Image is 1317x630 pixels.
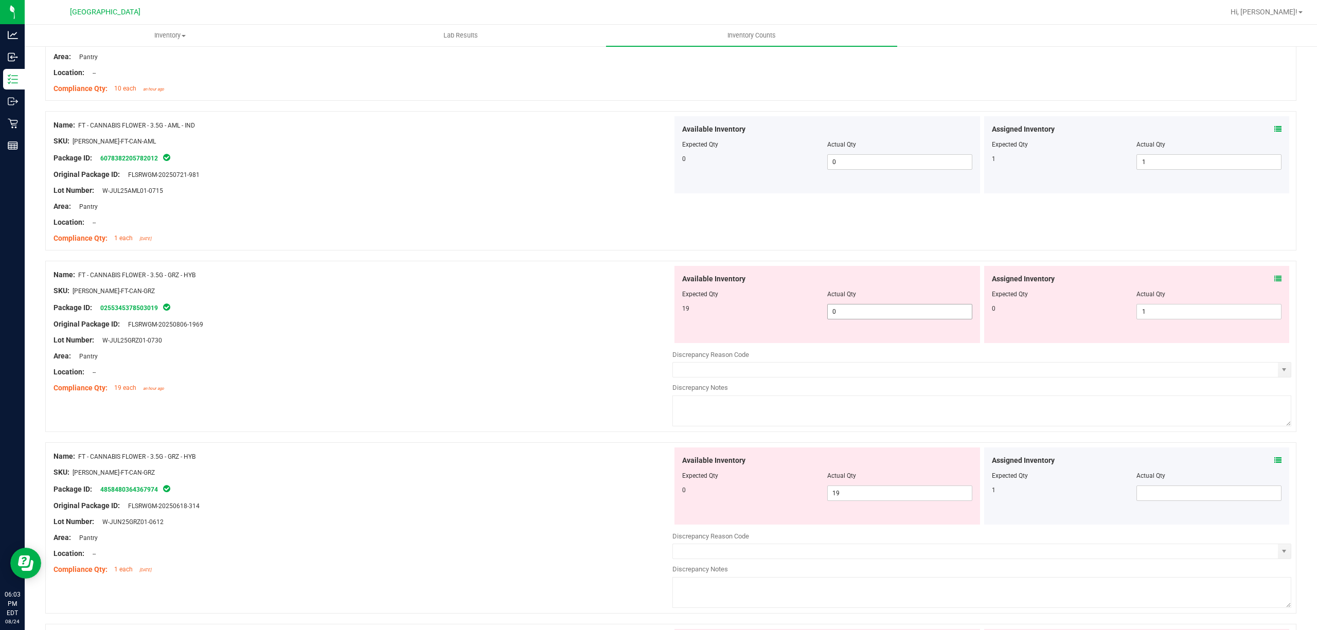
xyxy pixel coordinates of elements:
[54,170,120,178] span: Original Package ID:
[143,87,164,92] span: an hour ago
[139,237,151,241] span: [DATE]
[54,549,84,557] span: Location:
[25,25,315,46] a: Inventory
[114,384,136,391] span: 19 each
[992,124,1055,135] span: Assigned Inventory
[54,384,108,392] span: Compliance Qty:
[1137,304,1281,319] input: 1
[100,304,158,312] a: 0255345378503019
[430,31,492,40] span: Lab Results
[87,69,96,77] span: --
[1136,290,1282,299] div: Actual Qty
[672,564,1291,574] div: Discrepancy Notes
[1136,471,1282,480] div: Actual Qty
[162,302,171,312] span: In Sync
[1136,140,1282,149] div: Actual Qty
[672,351,749,358] span: Discrepancy Reason Code
[682,141,718,148] span: Expected Qty
[992,471,1137,480] div: Expected Qty
[162,152,171,163] span: In Sync
[114,85,136,92] span: 10 each
[54,234,108,242] span: Compliance Qty:
[78,453,195,460] span: FT - CANNABIS FLOWER - 3.5G - GRZ - HYB
[682,305,689,312] span: 19
[73,469,155,476] span: [PERSON_NAME]-FT-CAN-GRZ
[54,565,108,573] span: Compliance Qty:
[54,286,69,295] span: SKU:
[87,369,96,376] span: --
[54,52,71,61] span: Area:
[54,336,94,344] span: Lot Number:
[54,468,69,476] span: SKU:
[78,272,195,279] span: FT - CANNABIS FLOWER - 3.5G - GRZ - HYB
[5,590,20,618] p: 06:03 PM EDT
[606,25,897,46] a: Inventory Counts
[682,291,718,298] span: Expected Qty
[74,53,98,61] span: Pantry
[10,548,41,579] iframe: Resource center
[1231,8,1297,16] span: Hi, [PERSON_NAME]!
[123,502,200,510] span: FLSRWGM-20250618-314
[992,140,1137,149] div: Expected Qty
[54,517,94,526] span: Lot Number:
[8,52,18,62] inline-svg: Inbound
[97,187,163,194] span: W-JUL25AML01-0715
[992,154,1137,164] div: 1
[54,68,84,77] span: Location:
[54,84,108,93] span: Compliance Qty:
[827,472,856,479] span: Actual Qty
[315,25,606,46] a: Lab Results
[54,218,84,226] span: Location:
[682,274,745,284] span: Available Inventory
[97,337,162,344] span: W-JUL25GRZ01-0730
[54,121,75,129] span: Name:
[54,186,94,194] span: Lot Number:
[992,485,1137,495] div: 1
[123,171,200,178] span: FLSRWGM-20250721-981
[827,291,856,298] span: Actual Qty
[74,203,98,210] span: Pantry
[54,303,92,312] span: Package ID:
[992,274,1055,284] span: Assigned Inventory
[827,141,856,148] span: Actual Qty
[714,31,790,40] span: Inventory Counts
[672,383,1291,393] div: Discrepancy Notes
[54,320,120,328] span: Original Package ID:
[54,485,92,493] span: Package ID:
[992,455,1055,466] span: Assigned Inventory
[139,568,151,572] span: [DATE]
[8,140,18,151] inline-svg: Reports
[682,472,718,479] span: Expected Qty
[828,486,972,500] input: 19
[682,155,686,163] span: 0
[54,202,71,210] span: Area:
[992,290,1137,299] div: Expected Qty
[8,30,18,40] inline-svg: Analytics
[70,8,140,16] span: [GEOGRAPHIC_DATA]
[78,122,195,129] span: FT - CANNABIS FLOWER - 3.5G - AML - IND
[97,518,164,526] span: W-JUN25GRZ01-0612
[87,219,96,226] span: --
[54,501,120,510] span: Original Package ID:
[992,304,1137,313] div: 0
[682,124,745,135] span: Available Inventory
[100,486,158,493] a: 4858480364367974
[682,455,745,466] span: Available Inventory
[87,550,96,557] span: --
[54,352,71,360] span: Area:
[74,353,98,360] span: Pantry
[54,271,75,279] span: Name:
[54,154,92,162] span: Package ID:
[54,533,71,542] span: Area:
[682,487,686,494] span: 0
[5,618,20,625] p: 08/24
[114,235,133,242] span: 1 each
[54,368,84,376] span: Location:
[74,534,98,542] span: Pantry
[73,287,155,295] span: [PERSON_NAME]-FT-CAN-GRZ
[8,74,18,84] inline-svg: Inventory
[8,118,18,129] inline-svg: Retail
[1137,155,1281,169] input: 1
[54,452,75,460] span: Name:
[162,483,171,494] span: In Sync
